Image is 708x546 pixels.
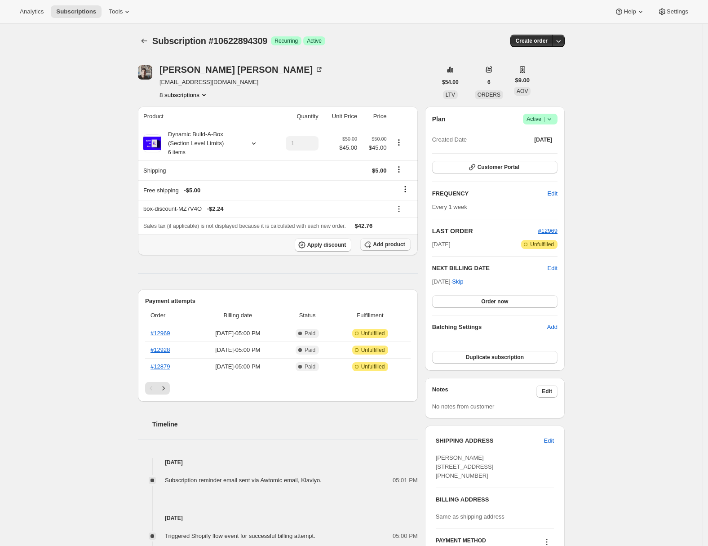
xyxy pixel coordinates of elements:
[624,8,636,15] span: Help
[432,161,558,173] button: Customer Portal
[355,222,373,229] span: $42.76
[432,115,446,124] h2: Plan
[542,320,563,334] button: Add
[510,35,553,47] button: Create order
[392,138,406,147] button: Product actions
[432,295,558,308] button: Order now
[342,136,357,142] small: $50.00
[143,223,346,229] span: Sales tax (if applicable) is not displayed because it is calculated with each new order.
[538,227,558,234] a: #12969
[432,226,538,235] h2: LAST ORDER
[432,240,451,249] span: [DATE]
[481,298,508,305] span: Order now
[305,346,315,354] span: Paid
[339,143,357,152] span: $45.00
[360,107,389,126] th: Price
[527,115,554,124] span: Active
[361,346,385,354] span: Unfulfilled
[372,136,386,142] small: $50.00
[159,78,323,87] span: [EMAIL_ADDRESS][DOMAIN_NAME]
[295,238,352,252] button: Apply discount
[196,362,279,371] span: [DATE] · 05:00 PM
[274,37,298,44] span: Recurring
[196,329,279,338] span: [DATE] · 05:00 PM
[447,275,469,289] button: Skip
[150,346,170,353] a: #12928
[307,241,346,249] span: Apply discount
[432,264,548,273] h2: NEXT BILLING DATE
[436,436,544,445] h3: SHIPPING ADDRESS
[196,346,279,355] span: [DATE] · 05:00 PM
[432,135,467,144] span: Created Date
[321,107,360,126] th: Unit Price
[109,8,123,15] span: Tools
[544,115,545,123] span: |
[196,311,279,320] span: Billing date
[150,363,170,370] a: #12879
[547,323,558,332] span: Add
[432,323,547,332] h6: Batching Settings
[392,164,406,174] button: Shipping actions
[307,37,322,44] span: Active
[152,36,267,46] span: Subscription #10622894309
[452,277,463,286] span: Skip
[432,403,495,410] span: No notes from customer
[161,130,242,157] div: Dynamic Build-A-Box (Section Level Limits)
[152,420,418,429] h2: Timeline
[446,92,455,98] span: LTV
[542,388,552,395] span: Edit
[487,79,491,86] span: 6
[667,8,688,15] span: Settings
[56,8,96,15] span: Subscriptions
[138,65,152,80] span: Adrian Andrade
[442,79,459,86] span: $54.00
[437,76,464,89] button: $54.00
[145,297,411,306] h2: Payment attempts
[516,37,548,44] span: Create order
[51,5,102,18] button: Subscriptions
[145,382,411,395] nav: Pagination
[335,311,405,320] span: Fulfillment
[393,476,418,485] span: 05:01 PM
[478,92,500,98] span: ORDERS
[165,533,315,539] span: Triggered Shopify flow event for successful billing attempt.
[143,186,386,195] div: Free shipping
[436,513,504,520] span: Same as shipping address
[184,186,200,195] span: - $5.00
[542,186,563,201] button: Edit
[432,189,548,198] h2: FREQUENCY
[145,306,194,325] th: Order
[207,204,224,213] span: - $2.24
[138,514,418,523] h4: [DATE]
[482,76,496,89] button: 6
[652,5,694,18] button: Settings
[478,164,519,171] span: Customer Portal
[529,133,558,146] button: [DATE]
[150,330,170,337] a: #12969
[548,264,558,273] button: Edit
[534,136,552,143] span: [DATE]
[273,107,321,126] th: Quantity
[436,495,554,504] h3: BILLING ADDRESS
[165,477,322,484] span: Subscription reminder email sent via Awtomic email, Klaviyo.
[138,160,273,180] th: Shipping
[466,354,524,361] span: Duplicate subscription
[536,385,558,398] button: Edit
[138,35,150,47] button: Subscriptions
[432,351,558,364] button: Duplicate subscription
[372,167,387,174] span: $5.00
[363,143,386,152] span: $45.00
[539,434,559,448] button: Edit
[285,311,330,320] span: Status
[138,458,418,467] h4: [DATE]
[157,382,170,395] button: Next
[168,149,186,155] small: 6 items
[393,532,418,541] span: 05:00 PM
[159,90,208,99] button: Product actions
[548,189,558,198] span: Edit
[530,241,554,248] span: Unfulfilled
[159,65,323,74] div: [PERSON_NAME] [PERSON_NAME]
[305,363,315,370] span: Paid
[538,226,558,235] button: #12969
[305,330,315,337] span: Paid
